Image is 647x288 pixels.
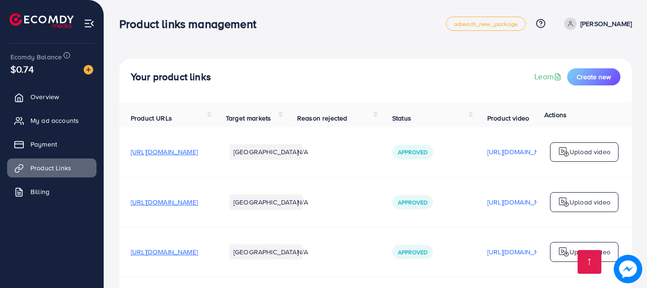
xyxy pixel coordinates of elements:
p: Upload video [570,196,610,208]
a: adreach_new_package [446,17,526,31]
span: Create new [577,72,611,82]
span: [URL][DOMAIN_NAME] [131,197,198,207]
span: Product URLs [131,113,172,123]
a: [PERSON_NAME] [560,18,632,30]
h4: Your product links [131,71,211,83]
span: [URL][DOMAIN_NAME] [131,247,198,257]
h3: Product links management [119,17,264,31]
span: Payment [30,139,57,149]
img: logo [558,146,570,158]
span: Billing [30,187,49,196]
span: adreach_new_package [454,21,518,27]
img: logo [558,196,570,208]
p: Upload video [570,146,610,158]
a: My ad accounts [7,111,97,130]
p: [URL][DOMAIN_NAME] [487,196,554,208]
span: Actions [544,110,567,120]
span: Reason rejected [297,113,347,123]
span: Ecomdy Balance [10,52,62,62]
p: [URL][DOMAIN_NAME] [487,146,554,158]
span: N/A [297,247,308,257]
span: N/A [297,147,308,157]
img: menu [84,18,95,29]
p: Upload video [570,246,610,258]
p: [URL][DOMAIN_NAME] [487,246,554,258]
span: Target markets [226,113,271,123]
span: My ad accounts [30,116,79,125]
span: Status [392,113,411,123]
span: Product Links [30,163,71,173]
img: image [616,257,640,281]
a: Overview [7,87,97,106]
img: logo [558,246,570,258]
span: Approved [398,198,427,206]
span: Approved [398,248,427,256]
span: Approved [398,148,427,156]
a: Product Links [7,158,97,177]
li: [GEOGRAPHIC_DATA] [230,244,302,260]
li: [GEOGRAPHIC_DATA] [230,195,302,210]
img: logo [10,13,74,28]
span: Product video [487,113,529,123]
a: Billing [7,182,97,201]
img: image [84,65,93,74]
span: Overview [30,92,59,102]
a: Payment [7,135,97,154]
p: [PERSON_NAME] [580,18,632,29]
button: Create new [567,68,620,85]
span: N/A [297,197,308,207]
span: [URL][DOMAIN_NAME] [131,147,198,157]
li: [GEOGRAPHIC_DATA] [230,144,302,159]
a: Learn [534,71,563,82]
span: $0.74 [10,62,34,76]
